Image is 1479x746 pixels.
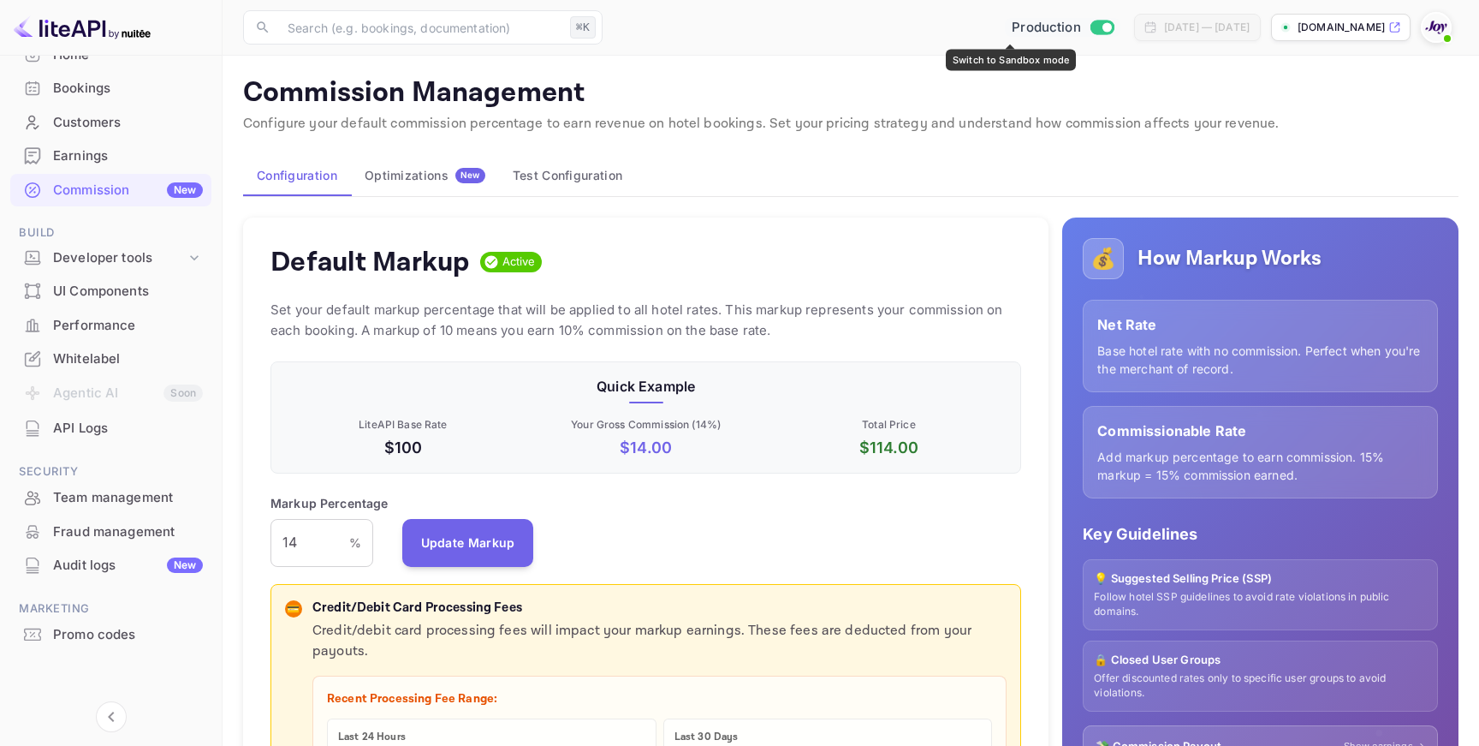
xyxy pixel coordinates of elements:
button: Configuration [243,155,351,196]
p: 💰 [1090,243,1116,274]
p: % [349,534,361,552]
a: UI Components [10,275,211,307]
div: Team management [53,488,203,508]
img: LiteAPI logo [14,14,151,41]
p: LiteAPI Base Rate [285,417,521,433]
span: Marketing [10,600,211,618]
p: Credit/debit card processing fees will impact your markup earnings. These fees are deducted from ... [312,621,1007,662]
div: Switch to Sandbox mode [946,50,1076,71]
div: Developer tools [10,243,211,273]
div: API Logs [10,412,211,445]
button: Test Configuration [499,155,636,196]
p: Last 30 Days [674,730,982,745]
h5: How Markup Works [1137,245,1322,272]
div: Developer tools [53,248,186,268]
p: Your Gross Commission ( 14 %) [528,417,764,433]
div: CommissionNew [10,174,211,207]
p: Add markup percentage to earn commission. 15% markup = 15% commission earned. [1097,448,1423,484]
a: API Logs [10,412,211,444]
p: Key Guidelines [1083,522,1438,546]
button: Collapse navigation [96,701,127,732]
span: Production [1012,18,1081,38]
p: 💡 Suggested Selling Price (SSP) [1094,570,1427,588]
a: Earnings [10,140,211,171]
div: UI Components [53,282,203,301]
a: Whitelabel [10,343,211,374]
a: Audit logsNew [10,549,211,581]
div: Team management [10,481,211,515]
p: $ 114.00 [771,436,1007,459]
p: Set your default markup percentage that will be applied to all hotel rates. This markup represent... [270,300,1021,341]
div: ⌘K [570,16,596,39]
p: Follow hotel SSP guidelines to avoid rate violations in public domains. [1094,590,1427,619]
div: Fraud management [10,516,211,549]
div: Whitelabel [10,343,211,376]
p: Net Rate [1097,314,1423,335]
div: Audit logs [53,556,203,576]
div: UI Components [10,275,211,308]
p: Recent Processing Fee Range: [327,690,992,708]
p: Offer discounted rates only to specific user groups to avoid violations. [1094,671,1427,701]
span: Build [10,224,211,242]
a: Bookings [10,72,211,104]
div: [DATE] — [DATE] [1164,20,1250,35]
div: New [167,558,203,573]
a: Fraud management [10,516,211,547]
span: New [455,170,485,181]
div: Commission [53,181,203,200]
div: Optimizations [365,168,485,183]
span: Active [496,254,543,271]
p: Last 24 Hours [338,730,645,745]
div: Performance [53,316,203,336]
a: CommissionNew [10,174,211,206]
div: Whitelabel [53,349,203,369]
input: 0 [270,519,349,567]
div: Earnings [53,146,203,166]
p: 🔒 Closed User Groups [1094,652,1427,669]
span: Security [10,463,211,481]
button: Update Markup [402,519,534,567]
div: Switch to Sandbox mode [1005,18,1120,38]
p: Configure your default commission percentage to earn revenue on hotel bookings. Set your pricing ... [243,114,1458,134]
p: Markup Percentage [270,494,389,512]
a: Performance [10,309,211,341]
p: Credit/Debit Card Processing Fees [312,599,1007,618]
a: Promo codes [10,618,211,650]
a: Customers [10,106,211,138]
div: Customers [53,113,203,133]
p: Quick Example [285,376,1007,397]
p: 💳 [287,601,300,617]
div: Earnings [10,140,211,173]
div: Bookings [10,72,211,105]
p: $ 14.00 [528,436,764,459]
img: With Joy [1423,14,1450,41]
div: API Logs [53,419,203,439]
div: Audit logsNew [10,549,211,582]
p: Base hotel rate with no commission. Perfect when you're the merchant of record. [1097,342,1423,378]
p: Commission Management [243,76,1458,110]
div: New [167,182,203,198]
p: Total Price [771,417,1007,433]
div: Customers [10,106,211,140]
p: Commissionable Rate [1097,421,1423,441]
div: Bookings [53,79,203,98]
div: Promo codes [53,625,203,645]
p: [DOMAIN_NAME] [1298,20,1385,35]
div: Performance [10,309,211,343]
a: Home [10,39,211,70]
div: Fraud management [53,522,203,542]
input: Search (e.g. bookings, documentation) [277,10,563,45]
a: Team management [10,481,211,513]
h4: Default Markup [270,245,470,279]
div: Promo codes [10,618,211,652]
p: $100 [285,436,521,459]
